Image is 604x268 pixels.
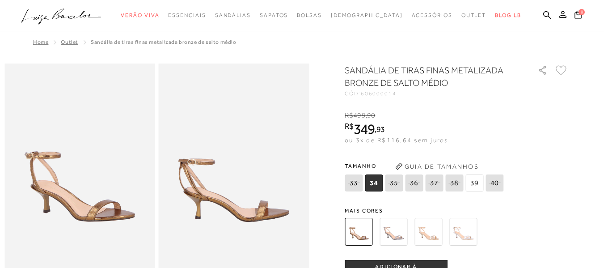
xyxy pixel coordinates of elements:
[215,7,251,24] a: categoryNavScreenReaderText
[445,174,463,191] span: 38
[215,12,251,18] span: Sandálias
[331,7,403,24] a: noSubCategoriesText
[414,218,442,246] img: SANDÁLIA DE TIRAS FINAS METALIZADA DOURADA DE SALTO MÉDIO
[412,12,452,18] span: Acessórios
[405,174,423,191] span: 36
[495,12,521,18] span: BLOG LB
[354,121,375,137] span: 349
[345,111,353,119] i: R$
[345,122,354,130] i: R$
[345,136,448,144] span: ou 3x de R$116,64 sem juros
[297,12,322,18] span: Bolsas
[345,64,512,89] h1: SANDÁLIA DE TIRAS FINAS METALIZADA BRONZE DE SALTO MÉDIO
[449,218,477,246] img: SANDÁLIA DE TIRAS FINAS METALIZADA PRATA DE SALTO MÉDIO
[392,159,482,174] button: Guia de Tamanhos
[91,39,237,45] span: SANDÁLIA DE TIRAS FINAS METALIZADA BRONZE DE SALTO MÉDIO
[579,9,585,15] span: 0
[495,7,521,24] a: BLOG LB
[461,12,486,18] span: Outlet
[380,218,407,246] img: SANDÁLIA DE TIRAS FINAS METALIZADA CHUMBO DE SALTO MÉDIO
[345,91,524,96] div: CÓD:
[412,7,452,24] a: categoryNavScreenReaderText
[345,174,363,191] span: 33
[486,174,503,191] span: 40
[297,7,322,24] a: categoryNavScreenReaderText
[168,12,206,18] span: Essenciais
[461,7,486,24] a: categoryNavScreenReaderText
[331,12,403,18] span: [DEMOGRAPHIC_DATA]
[260,12,288,18] span: Sapatos
[353,111,365,119] span: 499
[121,12,159,18] span: Verão Viva
[345,218,372,246] img: SANDÁLIA DE TIRAS FINAS METALIZADA BRONZE DE SALTO MÉDIO
[361,90,397,97] span: 606000014
[376,124,385,134] span: 93
[345,208,568,213] span: Mais cores
[168,7,206,24] a: categoryNavScreenReaderText
[367,111,375,119] span: 90
[121,7,159,24] a: categoryNavScreenReaderText
[375,125,385,133] i: ,
[345,159,506,173] span: Tamanho
[385,174,403,191] span: 35
[260,7,288,24] a: categoryNavScreenReaderText
[572,10,584,22] button: 0
[465,174,483,191] span: 39
[366,111,376,119] i: ,
[425,174,443,191] span: 37
[365,174,383,191] span: 34
[33,39,48,45] a: Home
[61,39,78,45] a: Outlet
